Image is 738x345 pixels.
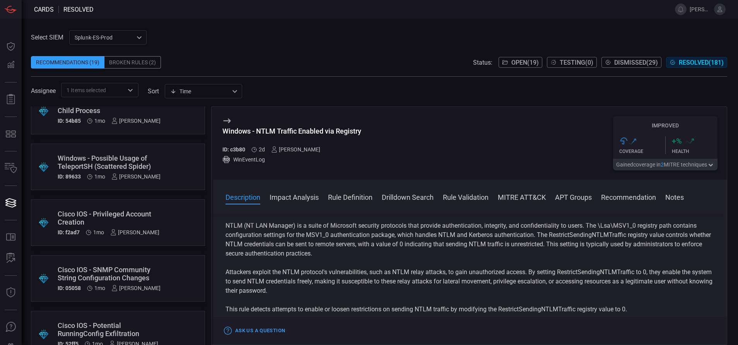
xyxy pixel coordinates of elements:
span: Aug 27, 2025 5:10 PM [93,229,104,235]
button: Open [125,85,136,96]
span: Sep 07, 2025 10:22 AM [94,118,105,124]
button: Ask Us A Question [2,318,20,336]
div: Time [170,88,230,95]
h5: ID: 05058 [58,285,81,291]
button: Testing(0) [547,57,597,68]
button: Detections [2,56,20,74]
button: APT Groups [555,192,592,201]
div: Broken Rules (2) [104,56,161,69]
button: Rule Catalog [2,228,20,247]
button: Impact Analysis [270,192,319,201]
span: Oct 05, 2025 12:55 PM [259,146,265,153]
p: This rule detects attempts to enable or loosen restrictions on sending NTLM traffic by modifying ... [226,305,714,314]
div: [PERSON_NAME] [110,229,159,235]
h5: Improved [613,122,717,129]
button: Ask Us a Question [222,325,287,337]
div: Windows - Unusual logger.exe Child Process [58,98,161,115]
span: Status: [473,59,492,66]
button: Dismissed(29) [601,57,661,68]
h5: ID: 89633 [58,173,81,180]
span: resolved [63,6,94,13]
div: [PERSON_NAME] [111,173,161,180]
button: Notes [665,192,684,201]
button: Cards [2,194,20,212]
h3: + % [672,136,682,146]
button: Resolved(181) [666,57,727,68]
span: Aug 27, 2025 5:09 PM [94,285,105,291]
p: NTLM (NT LAN Manager) is a suite of Microsoft security protocols that provide authentication, int... [226,221,714,258]
span: [PERSON_NAME].[PERSON_NAME] [690,6,711,12]
button: Rule Validation [443,192,489,201]
label: Select SIEM [31,34,63,41]
span: Assignee [31,87,56,94]
button: MITRE - Detection Posture [2,125,20,143]
span: Open ( 19 ) [511,59,539,66]
span: Resolved ( 181 ) [679,59,724,66]
div: [PERSON_NAME] [271,146,320,153]
button: Open(19) [499,57,542,68]
h5: ID: c3b80 [222,146,245,153]
div: [PERSON_NAME] [111,285,161,291]
button: Description [226,192,260,201]
div: Health [672,149,718,154]
button: ALERT ANALYSIS [2,249,20,268]
button: Rule Definition [328,192,372,201]
div: [PERSON_NAME] [111,118,161,124]
p: Splunk-ES-Prod [75,34,134,41]
div: Coverage [619,149,665,154]
h5: ID: f2ad7 [58,229,80,235]
div: Recommendations (19) [31,56,104,69]
span: Dismissed ( 29 ) [614,59,658,66]
button: MITRE ATT&CK [498,192,546,201]
div: Windows - Possible Usage of TeleportSH (Scattered Spider) [58,154,161,170]
button: Reports [2,90,20,109]
div: Cisco IOS - Privileged Account Creation [58,210,159,226]
label: sort [148,88,159,95]
div: WinEventLog [222,156,361,163]
span: 1 Items selected [67,86,106,94]
button: Threat Intelligence [2,283,20,302]
p: Attackers exploit the NTLM protocol's vulnerabilities, such as NTLM relay attacks, to gain unauth... [226,268,714,295]
div: Windows - NTLM Traffic Enabled via Registry [222,127,361,135]
div: Cisco IOS - Potential RunningConfig Exfiltration [58,321,158,338]
button: Recommendation [601,192,656,201]
button: Dashboard [2,37,20,56]
h5: ID: 54b85 [58,118,81,124]
button: Inventory [2,159,20,178]
button: Gainedcoverage in2MITRE techniques [613,159,717,170]
span: Aug 31, 2025 11:50 AM [94,173,105,180]
span: Testing ( 0 ) [560,59,593,66]
span: Cards [34,6,54,13]
span: 2 [661,161,664,168]
button: Drilldown Search [382,192,434,201]
div: Cisco IOS - SNMP Community String Configuration Changes [58,266,161,282]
